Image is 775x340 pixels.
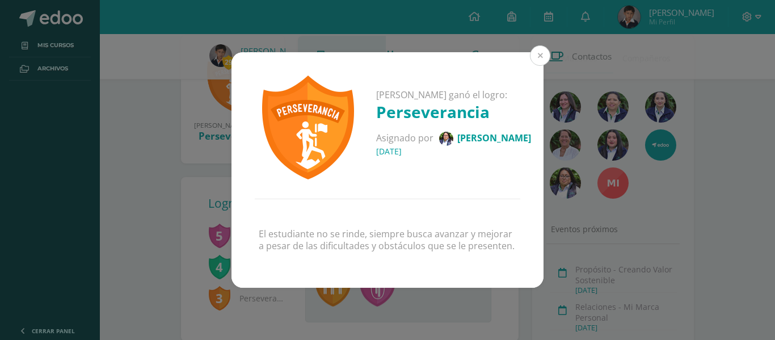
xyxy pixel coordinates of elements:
[530,45,550,66] button: Close (Esc)
[439,132,453,146] img: ec15b5630dc71be8740b3e66ef2dc454.png
[376,89,531,101] p: [PERSON_NAME] ganó el logro:
[376,132,531,146] p: Asignado por
[376,101,531,123] h1: Perseverancia
[376,146,531,157] h4: [DATE]
[259,228,516,252] p: El estudiante no se rinde, siempre busca avanzar y mejorar a pesar de las dificultades y obstácul...
[457,132,531,144] span: [PERSON_NAME]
